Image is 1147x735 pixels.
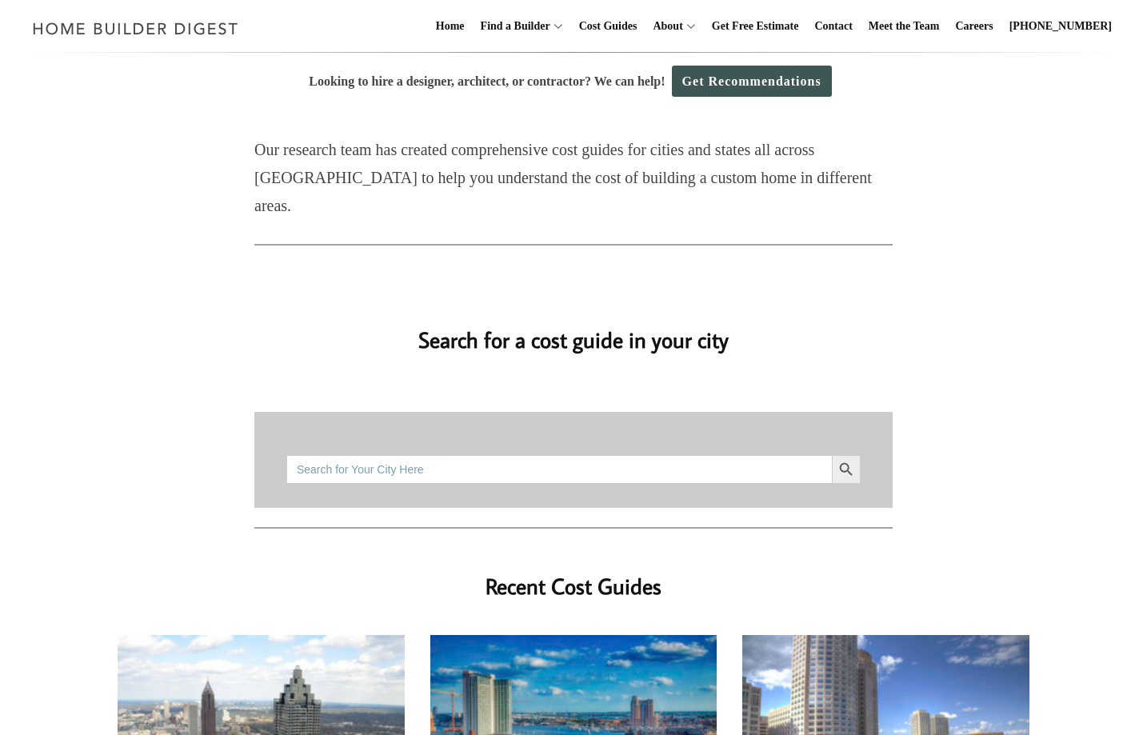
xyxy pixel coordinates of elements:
[474,1,550,52] a: Find a Builder
[1003,1,1118,52] a: [PHONE_NUMBER]
[672,66,832,97] a: Get Recommendations
[254,548,893,603] h2: Recent Cost Guides
[646,1,682,52] a: About
[26,13,246,44] img: Home Builder Digest
[808,1,858,52] a: Contact
[286,455,832,484] input: Search for Your City Here
[573,1,644,52] a: Cost Guides
[837,461,855,478] svg: Search
[862,1,946,52] a: Meet the Team
[705,1,805,52] a: Get Free Estimate
[118,301,1029,356] h2: Search for a cost guide in your city
[430,1,471,52] a: Home
[254,136,893,220] p: Our research team has created comprehensive cost guides for cities and states all across [GEOGRAP...
[949,1,1000,52] a: Careers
